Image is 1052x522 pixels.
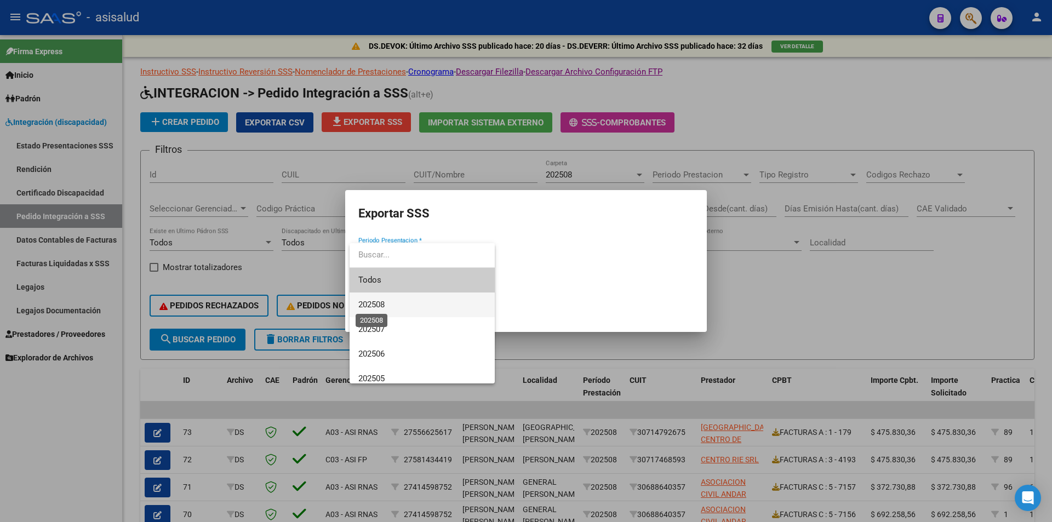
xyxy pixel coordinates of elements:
span: 202508 [358,300,385,309]
span: 202505 [358,374,385,383]
span: 202506 [358,349,385,359]
input: dropdown search [350,243,495,267]
span: Todos [358,268,486,292]
span: 202507 [358,324,385,334]
div: Open Intercom Messenger [1015,485,1041,511]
